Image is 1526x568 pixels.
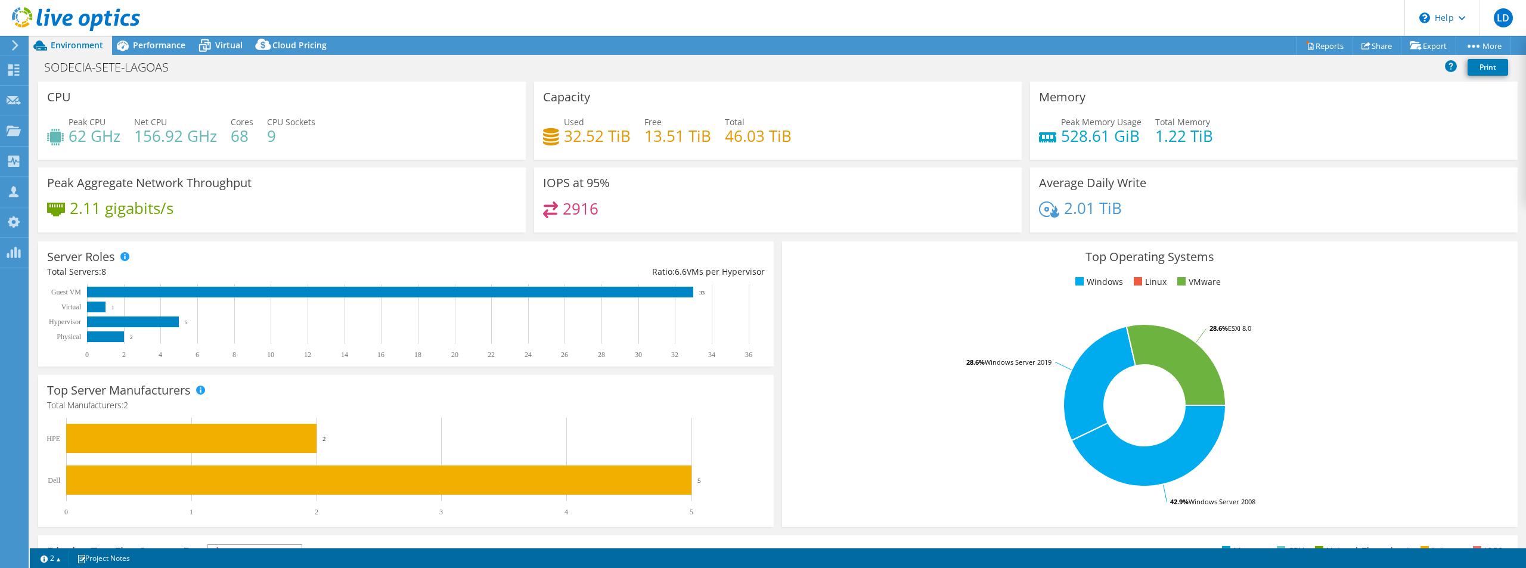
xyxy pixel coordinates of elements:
span: Free [644,116,662,128]
h4: 68 [231,129,253,142]
h4: 32.52 TiB [564,129,631,142]
span: Used [564,116,584,128]
a: Share [1353,36,1401,55]
li: Linux [1131,275,1167,288]
h4: 2.01 TiB [1064,201,1122,215]
text: 12 [304,350,311,359]
text: 30 [635,350,642,359]
text: 18 [414,350,421,359]
text: HPE [46,434,60,443]
text: 16 [377,350,384,359]
li: Latency [1418,544,1462,557]
h4: 156.92 GHz [134,129,217,142]
h3: Peak Aggregate Network Throughput [47,176,252,190]
span: Net CPU [134,116,167,128]
span: IOPS [208,545,302,559]
text: Hypervisor [49,318,81,326]
h3: Server Roles [47,250,115,263]
h4: 9 [267,129,315,142]
li: Windows [1072,275,1123,288]
h3: IOPS at 95% [543,176,610,190]
a: 2 [32,551,69,566]
span: 2 [123,399,128,411]
span: Total [725,116,745,128]
a: Print [1468,59,1508,76]
a: More [1456,36,1511,55]
text: 33 [699,290,705,296]
text: 14 [341,350,348,359]
h4: 62 GHz [69,129,120,142]
text: 3 [439,508,443,516]
tspan: Windows Server 2008 [1189,497,1255,506]
span: Virtual [215,39,243,51]
text: 2 [130,334,133,340]
li: Memory [1219,544,1266,557]
svg: \n [1419,13,1430,23]
text: 10 [267,350,274,359]
text: Physical [57,333,81,341]
tspan: 42.9% [1170,497,1189,506]
text: Guest VM [51,288,81,296]
h3: Top Operating Systems [791,250,1509,263]
h3: Average Daily Write [1039,176,1146,190]
li: CPU [1274,544,1304,557]
h4: Total Manufacturers: [47,399,765,412]
span: Cloud Pricing [272,39,327,51]
text: 4 [565,508,568,516]
a: Project Notes [69,551,138,566]
h4: 2.11 gigabits/s [70,201,173,215]
text: 0 [85,350,89,359]
h4: 528.61 GiB [1061,129,1142,142]
h3: Memory [1039,91,1085,104]
text: 32 [671,350,678,359]
h4: 2916 [563,202,598,215]
h4: 46.03 TiB [725,129,792,142]
text: 26 [561,350,568,359]
text: 6 [196,350,199,359]
span: Environment [51,39,103,51]
text: 1 [111,305,114,311]
text: 24 [525,350,532,359]
h1: SODECIA-SETE-LAGOAS [39,61,187,74]
text: 8 [232,350,236,359]
span: 8 [101,266,106,277]
div: Total Servers: [47,265,406,278]
text: Dell [48,476,60,485]
text: 20 [451,350,458,359]
tspan: Windows Server 2019 [985,358,1052,367]
h3: CPU [47,91,71,104]
h4: 1.22 TiB [1155,129,1213,142]
span: CPU Sockets [267,116,315,128]
text: 2 [315,508,318,516]
text: 5 [185,319,188,325]
h3: Top Server Manufacturers [47,384,191,397]
text: 36 [745,350,752,359]
li: Network Throughput [1312,544,1410,557]
text: 5 [697,477,701,484]
text: 2 [122,350,126,359]
text: 4 [159,350,162,359]
tspan: 28.6% [1209,324,1228,333]
text: 2 [322,435,326,442]
text: 34 [708,350,715,359]
text: 5 [690,508,693,516]
tspan: 28.6% [966,358,985,367]
h4: 13.51 TiB [644,129,711,142]
span: Total Memory [1155,116,1210,128]
tspan: ESXi 8.0 [1228,324,1251,333]
text: Virtual [61,303,82,311]
li: VMware [1174,275,1221,288]
span: Peak CPU [69,116,106,128]
div: Ratio: VMs per Hypervisor [406,265,765,278]
text: 0 [64,508,68,516]
text: 22 [488,350,495,359]
span: Performance [133,39,185,51]
span: 6.6 [675,266,687,277]
text: 1 [190,508,193,516]
span: LD [1494,8,1513,27]
span: Peak Memory Usage [1061,116,1142,128]
li: IOPS [1470,544,1503,557]
text: 28 [598,350,605,359]
span: Cores [231,116,253,128]
a: Export [1401,36,1456,55]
